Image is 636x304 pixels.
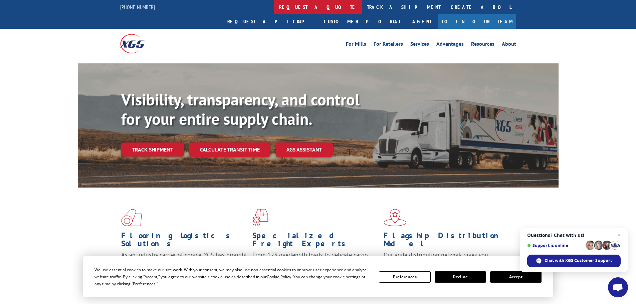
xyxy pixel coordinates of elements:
div: Cookie Consent Prompt [83,256,553,297]
button: Decline [435,271,486,283]
button: Preferences [379,271,430,283]
h1: Flagship Distribution Model [384,232,510,251]
a: Agent [406,14,438,29]
a: XGS ASSISTANT [276,142,333,157]
a: For Retailers [374,41,403,49]
a: Track shipment [121,142,184,157]
span: Cookie Policy [267,274,291,280]
a: Request a pickup [222,14,319,29]
img: xgs-icon-flagship-distribution-model-red [384,209,407,226]
span: Questions? Chat with us! [527,233,621,238]
span: Support is online [527,243,583,248]
div: We use essential cookies to make our site work. With your consent, we may also use non-essential ... [94,266,371,287]
a: Resources [471,41,494,49]
a: Customer Portal [319,14,406,29]
a: Join Our Team [438,14,516,29]
p: From 123 overlength loads to delicate cargo, our experienced staff knows the best way to move you... [252,251,379,281]
a: Calculate transit time [189,142,270,157]
a: [PHONE_NUMBER] [120,4,155,10]
a: Advantages [436,41,464,49]
span: Our agile distribution network gives you nationwide inventory management on demand. [384,251,506,267]
span: As an industry carrier of choice, XGS has brought innovation and dedication to flooring logistics... [121,251,247,275]
span: Chat with XGS Customer Support [527,255,621,267]
button: Accept [490,271,542,283]
img: xgs-icon-total-supply-chain-intelligence-red [121,209,142,226]
a: For Mills [346,41,366,49]
a: About [502,41,516,49]
h1: Specialized Freight Experts [252,232,379,251]
span: Chat with XGS Customer Support [545,258,612,264]
img: xgs-icon-focused-on-flooring-red [252,209,268,226]
h1: Flooring Logistics Solutions [121,232,247,251]
a: Services [410,41,429,49]
span: Preferences [133,281,156,287]
b: Visibility, transparency, and control for your entire supply chain. [121,89,360,129]
a: Open chat [608,277,628,297]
